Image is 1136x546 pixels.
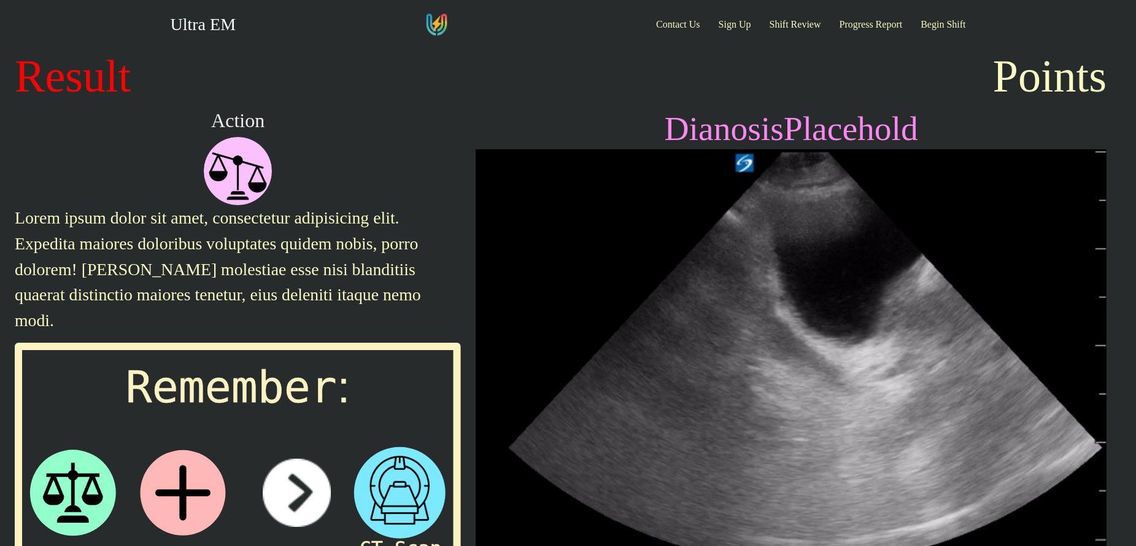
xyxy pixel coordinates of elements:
[7,109,468,132] h2: Action
[468,109,1114,150] h3: DianosisPlacehold
[196,137,279,205] img: unstableicon.png
[638,11,700,38] a: Contact Us
[171,15,236,34] a: Ultra EM
[902,11,965,38] a: Begin Shift
[568,49,1107,104] h1: Points
[751,11,821,38] a: Shift Review
[7,205,468,333] p: Lorem ipsum dolor sit amet, consectetur adipisicing elit. Expedita maiores doloribus voluptates q...
[821,11,903,38] a: Progress Report
[15,49,554,104] h1: Result
[700,11,751,38] a: Sign Up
